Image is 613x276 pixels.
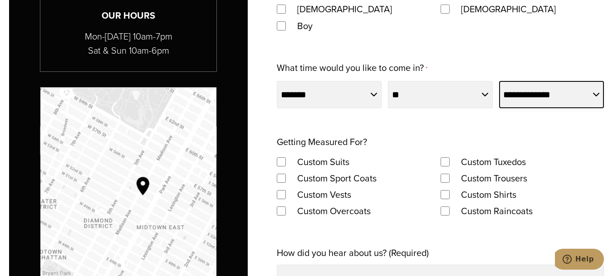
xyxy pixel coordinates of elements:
[452,186,525,203] label: Custom Shirts
[288,170,386,186] label: Custom Sport Coats
[288,203,380,219] label: Custom Overcoats
[40,9,216,23] h3: Our Hours
[288,186,360,203] label: Custom Vests
[288,154,358,170] label: Custom Suits
[40,30,216,58] p: Mon-[DATE] 10am-7pm Sat & Sun 10am-6pm
[277,245,429,261] label: How did you hear about us? (Required)
[555,249,604,271] iframe: Opens a widget where you can chat to one of our agents
[288,1,401,17] label: [DEMOGRAPHIC_DATA]
[277,134,367,150] legend: Getting Measured For?
[452,170,536,186] label: Custom Trousers
[452,154,535,170] label: Custom Tuxedos
[452,203,542,219] label: Custom Raincoats
[452,1,565,17] label: [DEMOGRAPHIC_DATA]
[288,18,322,34] label: Boy
[277,60,427,77] label: What time would you like to come in?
